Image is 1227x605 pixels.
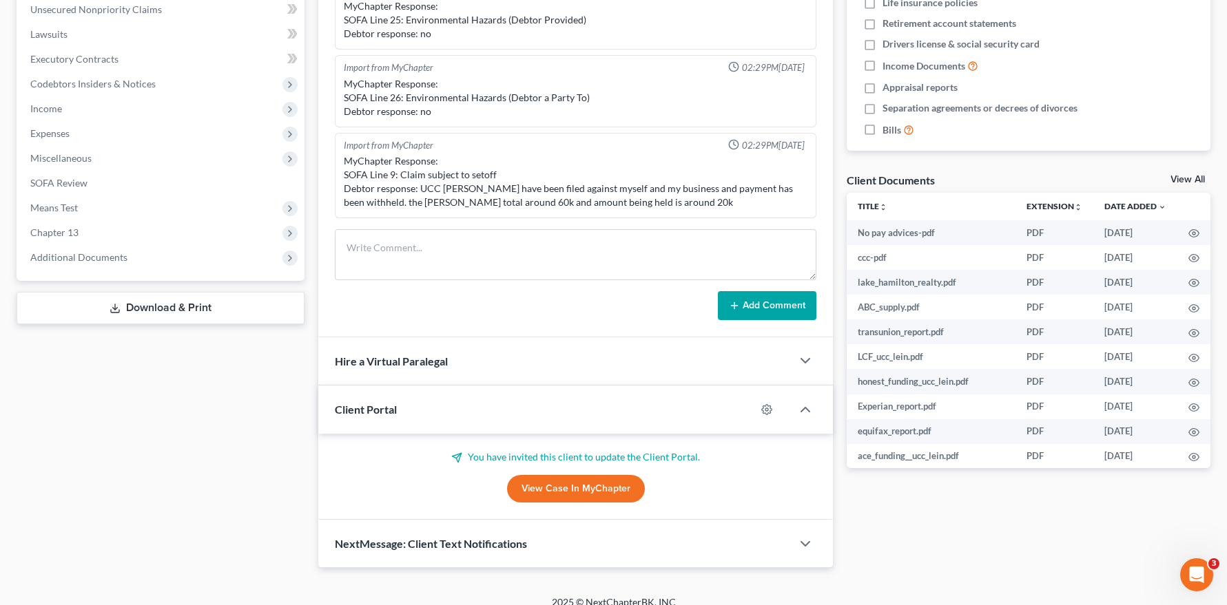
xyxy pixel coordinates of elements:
td: [DATE] [1093,444,1177,469]
a: SOFA Review [19,171,305,195]
span: SOFA Review [30,177,87,189]
td: ace_funding__ucc_lein.pdf [847,444,1015,469]
span: Means Test [30,202,78,213]
div: MyChapter Response: SOFA Line 26: Environmental Hazards (Debtor a Party To) Debtor response: no [344,77,807,118]
td: honest_funding_ucc_lein.pdf [847,369,1015,394]
span: Unsecured Nonpriority Claims [30,3,162,15]
td: PDF [1015,270,1093,295]
span: Hire a Virtual Paralegal [335,354,448,368]
i: unfold_more [879,203,887,211]
td: ccc-pdf [847,245,1015,270]
div: Client Documents [847,173,935,187]
td: No pay advices-pdf [847,220,1015,245]
td: PDF [1015,419,1093,444]
span: Expenses [30,127,70,139]
span: Bills [883,123,901,137]
td: [DATE] [1093,344,1177,369]
td: PDF [1015,394,1093,419]
div: Import from MyChapter [344,61,433,74]
td: [DATE] [1093,245,1177,270]
td: [DATE] [1093,394,1177,419]
p: You have invited this client to update the Client Portal. [335,450,816,464]
span: 3 [1208,558,1219,569]
a: Executory Contracts [19,47,305,72]
td: [DATE] [1093,369,1177,394]
div: MyChapter Response: SOFA Line 9: Claim subject to setoff Debtor response: UCC [PERSON_NAME] have ... [344,154,807,209]
button: Add Comment [718,291,816,320]
iframe: Intercom live chat [1180,558,1213,591]
span: 02:29PM[DATE] [742,139,805,152]
td: LCF_ucc_lein.pdf [847,344,1015,369]
span: Separation agreements or decrees of divorces [883,101,1078,115]
td: PDF [1015,444,1093,469]
td: PDF [1015,295,1093,319]
td: transunion_report.pdf [847,319,1015,344]
td: [DATE] [1093,419,1177,444]
a: Date Added expand_more [1104,201,1166,211]
td: [DATE] [1093,319,1177,344]
a: View Case in MyChapter [507,475,645,502]
span: Appraisal reports [883,81,958,94]
span: Income Documents [883,59,965,73]
span: NextMessage: Client Text Notifications [335,537,527,550]
td: [DATE] [1093,270,1177,295]
i: expand_more [1158,203,1166,211]
span: Drivers license & social security card [883,37,1040,51]
td: PDF [1015,344,1093,369]
a: Titleunfold_more [858,201,887,211]
a: View All [1171,175,1205,184]
span: Additional Documents [30,251,127,263]
td: PDF [1015,319,1093,344]
span: Chapter 13 [30,226,79,238]
div: Import from MyChapter [344,139,433,152]
span: Miscellaneous [30,152,92,164]
td: PDF [1015,245,1093,270]
a: Lawsuits [19,22,305,47]
td: PDF [1015,369,1093,394]
span: Executory Contracts [30,53,118,65]
i: unfold_more [1074,203,1082,211]
td: PDF [1015,220,1093,245]
td: lake_hamilton_realty.pdf [847,270,1015,295]
a: Extensionunfold_more [1027,201,1082,211]
td: [DATE] [1093,220,1177,245]
span: 02:29PM[DATE] [742,61,805,74]
span: Lawsuits [30,28,68,40]
td: ABC_supply.pdf [847,295,1015,319]
span: Income [30,103,62,114]
td: [DATE] [1093,295,1177,319]
span: Codebtors Insiders & Notices [30,78,156,89]
span: Client Portal [335,403,397,416]
span: Retirement account statements [883,17,1016,30]
td: equifax_report.pdf [847,419,1015,444]
a: Download & Print [17,292,305,324]
td: Experian_report.pdf [847,394,1015,419]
